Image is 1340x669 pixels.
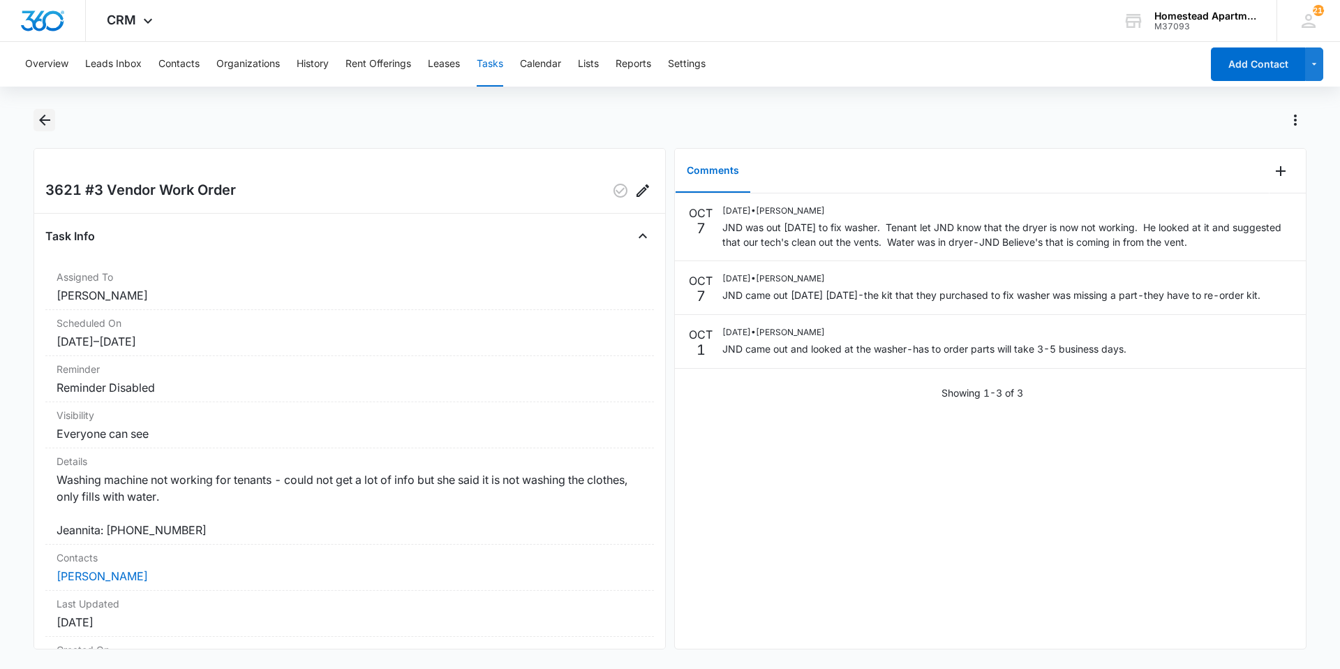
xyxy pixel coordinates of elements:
dd: Reminder Disabled [57,379,643,396]
div: Scheduled On[DATE]–[DATE] [45,310,654,356]
dt: Reminder [57,362,643,376]
dt: Details [57,454,643,469]
p: [DATE] • [PERSON_NAME] [722,326,1126,339]
dd: Everyone can see [57,425,643,442]
button: Lists [578,42,599,87]
button: Leases [428,42,460,87]
button: Organizations [216,42,280,87]
button: Settings [668,42,706,87]
div: Contacts[PERSON_NAME] [45,545,654,591]
div: ReminderReminder Disabled [45,356,654,402]
span: CRM [107,13,136,27]
button: Tasks [477,42,503,87]
button: Comments [676,149,750,193]
p: JND came out and looked at the washer-has to order parts will take 3-5 business days. [722,341,1126,356]
button: Contacts [158,42,200,87]
p: OCT [689,272,713,289]
p: 7 [697,221,706,235]
button: History [297,42,329,87]
p: JND came out [DATE] [DATE]-the kit that they purchased to fix washer was missing a part-they have... [722,288,1260,302]
p: OCT [689,205,713,221]
button: Overview [25,42,68,87]
dt: Contacts [57,550,643,565]
p: [DATE] • [PERSON_NAME] [722,205,1292,217]
span: 212 [1313,5,1324,16]
button: Add Comment [1270,160,1292,182]
button: Close [632,225,654,247]
dt: Last Updated [57,596,643,611]
dd: [DATE] – [DATE] [57,333,643,350]
button: Rent Offerings [345,42,411,87]
div: notifications count [1313,5,1324,16]
p: OCT [689,326,713,343]
button: Back [33,109,55,131]
div: DetailsWashing machine not working for tenants - could not get a lot of info but she said it is n... [45,448,654,545]
dt: Visibility [57,408,643,422]
div: account name [1154,10,1256,22]
h4: Task Info [45,228,95,244]
button: Calendar [520,42,561,87]
h2: 3621 #3 Vendor Work Order [45,179,236,202]
button: Add Contact [1211,47,1305,81]
p: Showing 1-3 of 3 [941,385,1023,400]
div: Assigned To[PERSON_NAME] [45,264,654,310]
p: JND was out [DATE] to fix washer. Tenant let JND know that the dryer is now not working. He looke... [722,220,1292,249]
button: Actions [1284,109,1306,131]
dt: Created On [57,642,643,657]
button: Reports [616,42,651,87]
div: account id [1154,22,1256,31]
p: [DATE] • [PERSON_NAME] [722,272,1260,285]
p: 7 [697,289,706,303]
a: [PERSON_NAME] [57,569,148,583]
dd: [PERSON_NAME] [57,287,643,304]
dd: Washing machine not working for tenants - could not get a lot of info but she said it is not wash... [57,471,643,538]
dd: [DATE] [57,614,643,631]
div: Last Updated[DATE] [45,591,654,637]
p: 1 [697,343,706,357]
dt: Scheduled On [57,316,643,330]
div: VisibilityEveryone can see [45,402,654,448]
button: Edit [632,179,654,202]
button: Leads Inbox [85,42,142,87]
dt: Assigned To [57,270,643,284]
